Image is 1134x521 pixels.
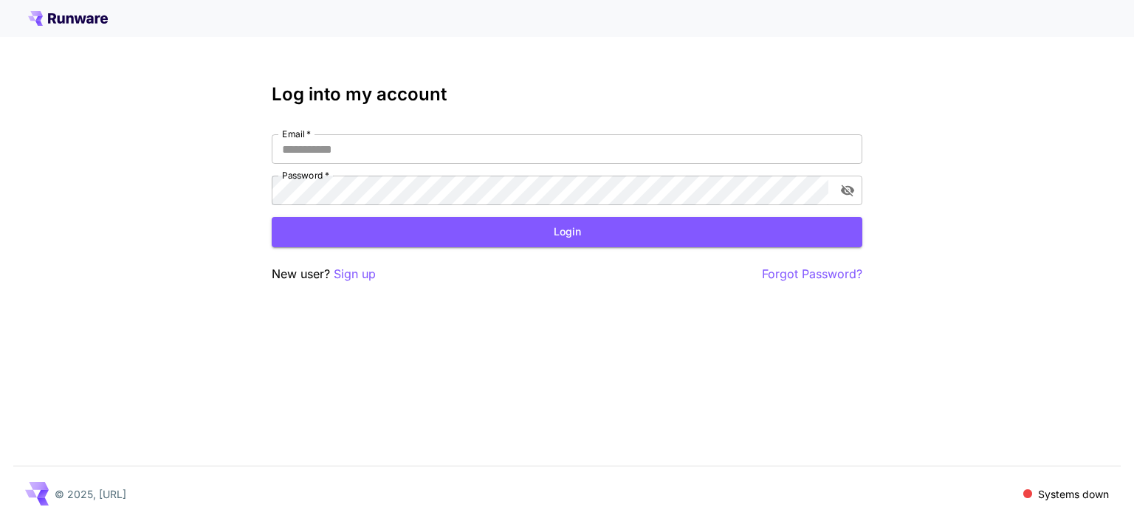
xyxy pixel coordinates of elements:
[282,169,329,182] label: Password
[1038,486,1109,502] p: Systems down
[272,217,862,247] button: Login
[762,265,862,283] button: Forgot Password?
[55,486,126,502] p: © 2025, [URL]
[272,84,862,105] h3: Log into my account
[334,265,376,283] button: Sign up
[834,177,861,204] button: toggle password visibility
[282,128,311,140] label: Email
[272,265,376,283] p: New user?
